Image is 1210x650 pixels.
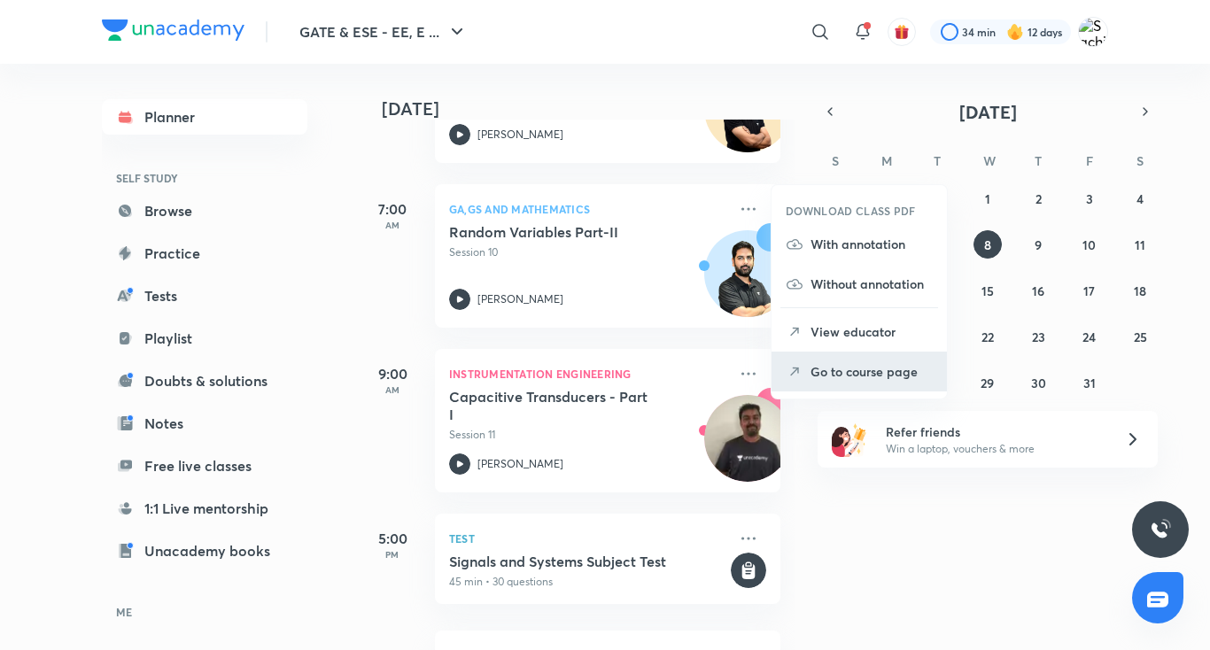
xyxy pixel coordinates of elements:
button: October 17, 2025 [1075,276,1104,305]
p: Test [449,528,727,549]
button: October 30, 2025 [1024,368,1052,397]
a: Notes [102,406,307,441]
abbr: October 30, 2025 [1031,375,1046,391]
p: Session 10 [449,244,727,260]
button: October 25, 2025 [1126,322,1154,351]
h5: 9:00 [357,363,428,384]
abbr: October 24, 2025 [1082,329,1096,345]
h5: Signals and Systems Subject Test [449,553,727,570]
abbr: October 11, 2025 [1135,236,1145,253]
p: AM [357,384,428,395]
img: Avatar [705,240,790,325]
button: October 31, 2025 [1075,368,1104,397]
p: PM [357,549,428,560]
button: October 4, 2025 [1126,184,1154,213]
img: ttu [1150,519,1171,540]
a: Doubts & solutions [102,363,307,399]
p: Win a laptop, vouchers & more [886,441,1104,457]
button: October 8, 2025 [973,230,1002,259]
abbr: Friday [1086,152,1093,169]
button: October 9, 2025 [1024,230,1052,259]
p: View educator [811,322,933,341]
span: [DATE] [959,100,1017,124]
button: October 22, 2025 [973,322,1002,351]
a: Tests [102,278,307,313]
p: Session 11 [449,427,727,443]
p: [PERSON_NAME] [477,127,563,143]
button: October 1, 2025 [973,184,1002,213]
abbr: October 16, 2025 [1032,282,1044,299]
button: avatar [888,18,916,46]
button: October 15, 2025 [973,276,1002,305]
abbr: Sunday [832,152,839,169]
a: Practice [102,236,307,271]
p: Without annotation [811,275,933,293]
h6: ME [102,597,307,627]
img: streak [1006,23,1024,41]
abbr: October 15, 2025 [981,282,994,299]
abbr: Saturday [1136,152,1144,169]
button: October 16, 2025 [1024,276,1052,305]
h5: 7:00 [357,198,428,220]
abbr: October 23, 2025 [1032,329,1045,345]
img: avatar [894,24,910,40]
p: [PERSON_NAME] [477,291,563,307]
h6: SELF STUDY [102,163,307,193]
button: October 3, 2025 [1075,184,1104,213]
button: October 29, 2025 [973,368,1002,397]
a: Unacademy books [102,533,307,569]
abbr: October 8, 2025 [984,236,991,253]
h5: Random Variables Part-II [449,223,670,241]
p: [PERSON_NAME] [477,456,563,472]
button: October 18, 2025 [1126,276,1154,305]
button: October 23, 2025 [1024,322,1052,351]
abbr: Monday [881,152,892,169]
button: October 2, 2025 [1024,184,1052,213]
a: 1:1 Live mentorship [102,491,307,526]
p: Go to course page [811,362,933,381]
img: Company Logo [102,19,244,41]
h5: Capacitive Transducers - Part I [449,388,670,423]
p: AM [357,220,428,230]
a: Browse [102,193,307,228]
button: October 24, 2025 [1075,322,1104,351]
a: Playlist [102,321,307,356]
abbr: October 9, 2025 [1035,236,1042,253]
abbr: October 4, 2025 [1136,190,1144,207]
img: referral [832,422,867,457]
p: 45 min • 30 questions [449,574,727,590]
abbr: October 17, 2025 [1083,282,1095,299]
abbr: October 25, 2025 [1134,329,1147,345]
h6: DOWNLOAD CLASS PDF [786,203,916,219]
p: With annotation [811,235,933,253]
a: Planner [102,99,307,135]
abbr: October 22, 2025 [981,329,994,345]
abbr: October 31, 2025 [1083,375,1096,391]
button: GATE & ESE - EE, E ... [289,14,478,50]
a: Free live classes [102,448,307,484]
abbr: Wednesday [983,152,996,169]
abbr: October 10, 2025 [1082,236,1096,253]
p: GA,GS and Mathematics [449,198,727,220]
p: Instrumentation Engineering [449,363,727,384]
abbr: October 18, 2025 [1134,282,1146,299]
abbr: Thursday [1035,152,1042,169]
abbr: October 3, 2025 [1086,190,1093,207]
abbr: October 1, 2025 [985,190,990,207]
abbr: Tuesday [934,152,941,169]
button: October 10, 2025 [1075,230,1104,259]
h6: Refer friends [886,422,1104,441]
img: Sachin Sonkar [1078,17,1108,47]
abbr: October 29, 2025 [981,375,994,391]
button: [DATE] [842,99,1133,124]
a: Company Logo [102,19,244,45]
h5: 5:00 [357,528,428,549]
h4: [DATE] [382,98,798,120]
abbr: October 2, 2025 [1035,190,1042,207]
button: October 11, 2025 [1126,230,1154,259]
